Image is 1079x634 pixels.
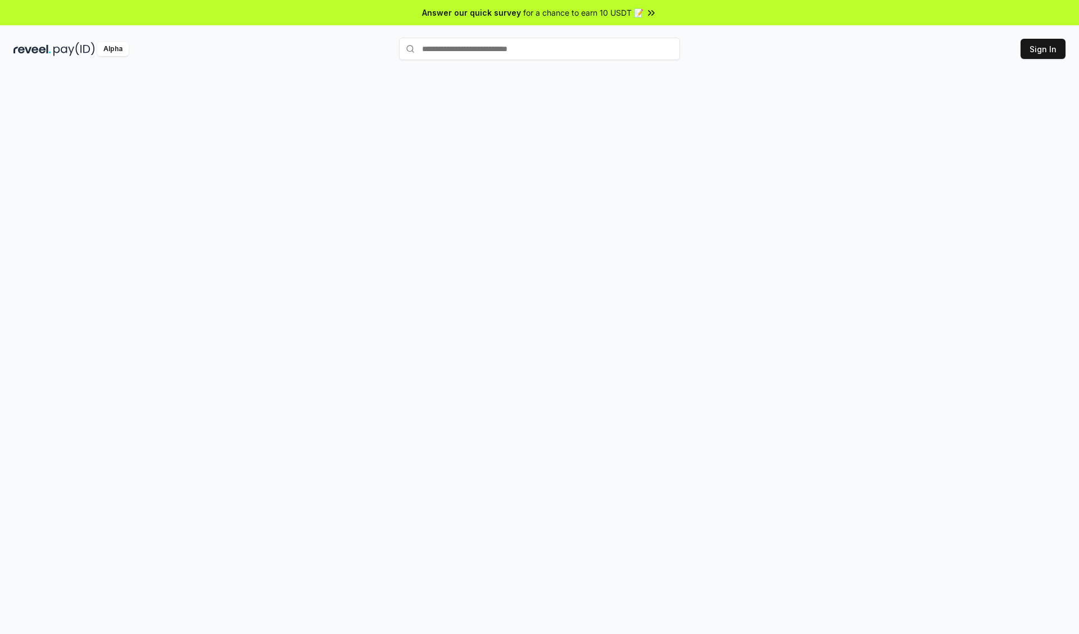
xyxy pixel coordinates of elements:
img: reveel_dark [13,42,51,56]
button: Sign In [1021,39,1066,59]
div: Alpha [97,42,129,56]
img: pay_id [53,42,95,56]
span: Answer our quick survey [422,7,521,19]
span: for a chance to earn 10 USDT 📝 [523,7,643,19]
